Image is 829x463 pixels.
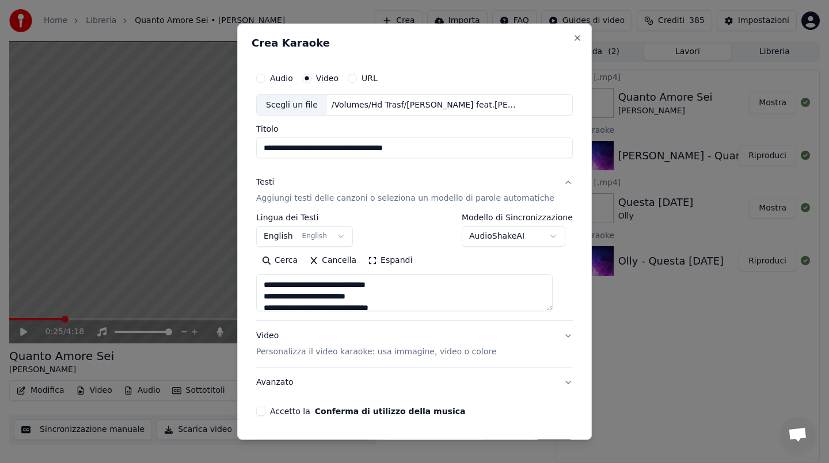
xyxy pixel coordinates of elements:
[256,368,573,397] button: Avanzato
[256,346,496,358] p: Personalizza il video karaoke: usa immagine, video o colore
[256,213,573,320] div: TestiAggiungi testi delle canzoni o seleziona un modello di parole automatiche
[256,330,496,358] div: Video
[316,74,339,82] label: Video
[303,251,362,270] button: Cancella
[270,74,293,82] label: Audio
[256,125,573,133] label: Titolo
[536,439,573,460] button: Crea
[327,99,523,110] div: /Volumes/Hd Trasf/[PERSON_NAME] feat.[PERSON_NAME] - Litoranea.mov
[270,407,465,415] label: Accetto la
[462,213,573,221] label: Modello di Sincronizzazione
[256,251,303,270] button: Cerca
[257,94,327,115] div: Scegli un file
[362,74,378,82] label: URL
[256,177,274,188] div: Testi
[252,37,577,48] h2: Crea Karaoke
[481,439,531,460] button: Annulla
[256,193,554,204] p: Aggiungi testi delle canzoni o seleziona un modello di parole automatiche
[256,213,353,221] label: Lingua dei Testi
[362,251,418,270] button: Espandi
[256,167,573,213] button: TestiAggiungi testi delle canzoni o seleziona un modello di parole automatiche
[256,321,573,367] button: VideoPersonalizza il video karaoke: usa immagine, video o colore
[315,407,466,415] button: Accetto la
